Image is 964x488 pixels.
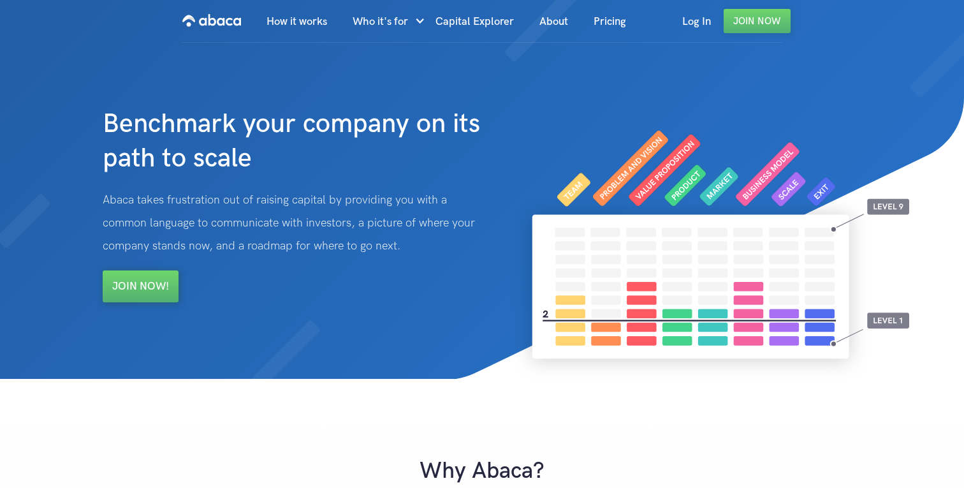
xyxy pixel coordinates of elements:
p: Abaca takes frustration out of raising capital by providing you with a common language to communi... [103,189,493,258]
strong: Why Abaca? [420,457,544,485]
strong: Benchmark your company on its path to scale [103,108,480,175]
a: Join Now [724,9,791,33]
a: Join Now! [103,270,179,302]
img: Abaca logo [182,10,241,31]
